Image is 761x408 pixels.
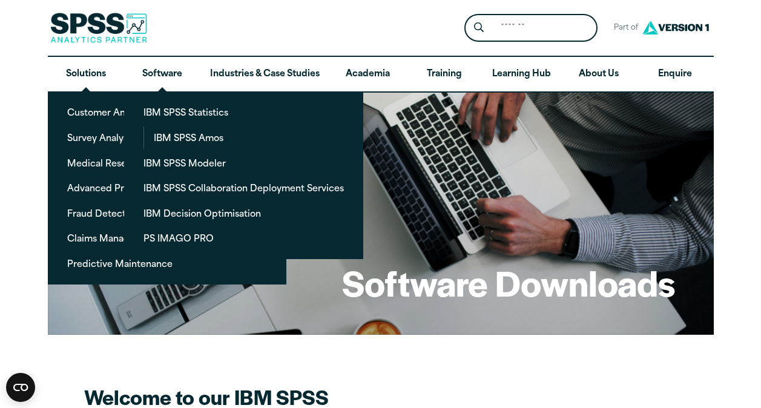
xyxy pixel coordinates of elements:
[58,252,277,275] a: Predictive Maintenance
[467,17,490,39] button: Search magnifying glass icon
[134,101,354,123] a: IBM SPSS Statistics
[58,202,277,225] a: Fraud Detection & Prevention
[48,57,714,92] nav: Desktop version of site main menu
[406,57,482,92] a: Training
[58,101,277,123] a: Customer Analytics
[200,57,329,92] a: Industries & Case Studies
[329,57,406,92] a: Academia
[134,227,354,249] a: PS IMAGO PRO
[134,177,354,199] a: IBM SPSS Collaboration Deployment Services
[144,127,354,149] a: IBM SPSS Amos
[50,13,147,43] img: SPSS Analytics Partner
[474,22,484,33] svg: Search magnifying glass icon
[48,91,286,284] ul: Solutions
[464,14,598,42] form: Site Header Search Form
[58,127,277,149] a: Survey Analysis
[342,259,675,306] h1: Software Downloads
[58,177,277,199] a: Advanced Predictive Analytics & Deployment
[561,57,637,92] a: About Us
[134,152,354,174] a: IBM SPSS Modeler
[58,227,277,249] a: Claims Management
[124,57,200,92] a: Software
[134,202,354,225] a: IBM Decision Optimisation
[124,91,363,259] ul: Software
[58,152,277,174] a: Medical Research
[48,57,124,92] a: Solutions
[607,19,639,37] span: Part of
[483,57,561,92] a: Learning Hub
[6,373,35,402] button: Open CMP widget
[637,57,713,92] a: Enquire
[639,16,712,39] img: Version1 Logo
